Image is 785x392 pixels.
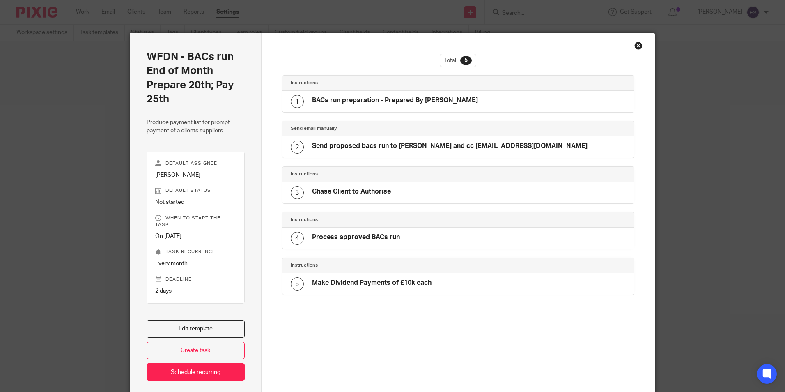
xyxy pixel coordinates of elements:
[155,249,236,255] p: Task recurrence
[155,171,236,179] p: [PERSON_NAME]
[147,118,245,135] p: Produce payment list for prompt payment of a clients suppliers
[312,96,478,105] h4: BACs run preparation - Prepared By [PERSON_NAME]
[155,232,236,240] p: On [DATE]
[155,215,236,228] p: When to start the task
[460,56,472,65] div: 5
[291,141,304,154] div: 2
[312,233,400,242] h4: Process approved BACs run
[291,186,304,199] div: 3
[291,232,304,245] div: 4
[291,262,458,269] h4: Instructions
[155,287,236,295] p: 2 days
[291,95,304,108] div: 1
[155,276,236,283] p: Deadline
[147,363,245,381] a: Schedule recurring
[291,80,458,86] h4: Instructions
[147,50,245,106] h2: WFDN - BACs run End of Month Prepare 20th; Pay 25th
[312,142,588,150] h4: Send proposed bacs run to [PERSON_NAME] and cc [EMAIL_ADDRESS][DOMAIN_NAME]
[291,171,458,178] h4: Instructions
[291,277,304,291] div: 5
[155,187,236,194] p: Default status
[147,320,245,338] a: Edit template
[291,125,458,132] h4: Send email manually
[634,42,643,50] div: Close this dialog window
[155,259,236,267] p: Every month
[312,279,432,287] h4: Make Dividend Payments of £10k each
[312,187,391,196] h4: Chase Client to Authorise
[147,342,245,360] a: Create task
[291,217,458,223] h4: Instructions
[155,160,236,167] p: Default assignee
[155,198,236,206] p: Not started
[440,54,476,67] div: Total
